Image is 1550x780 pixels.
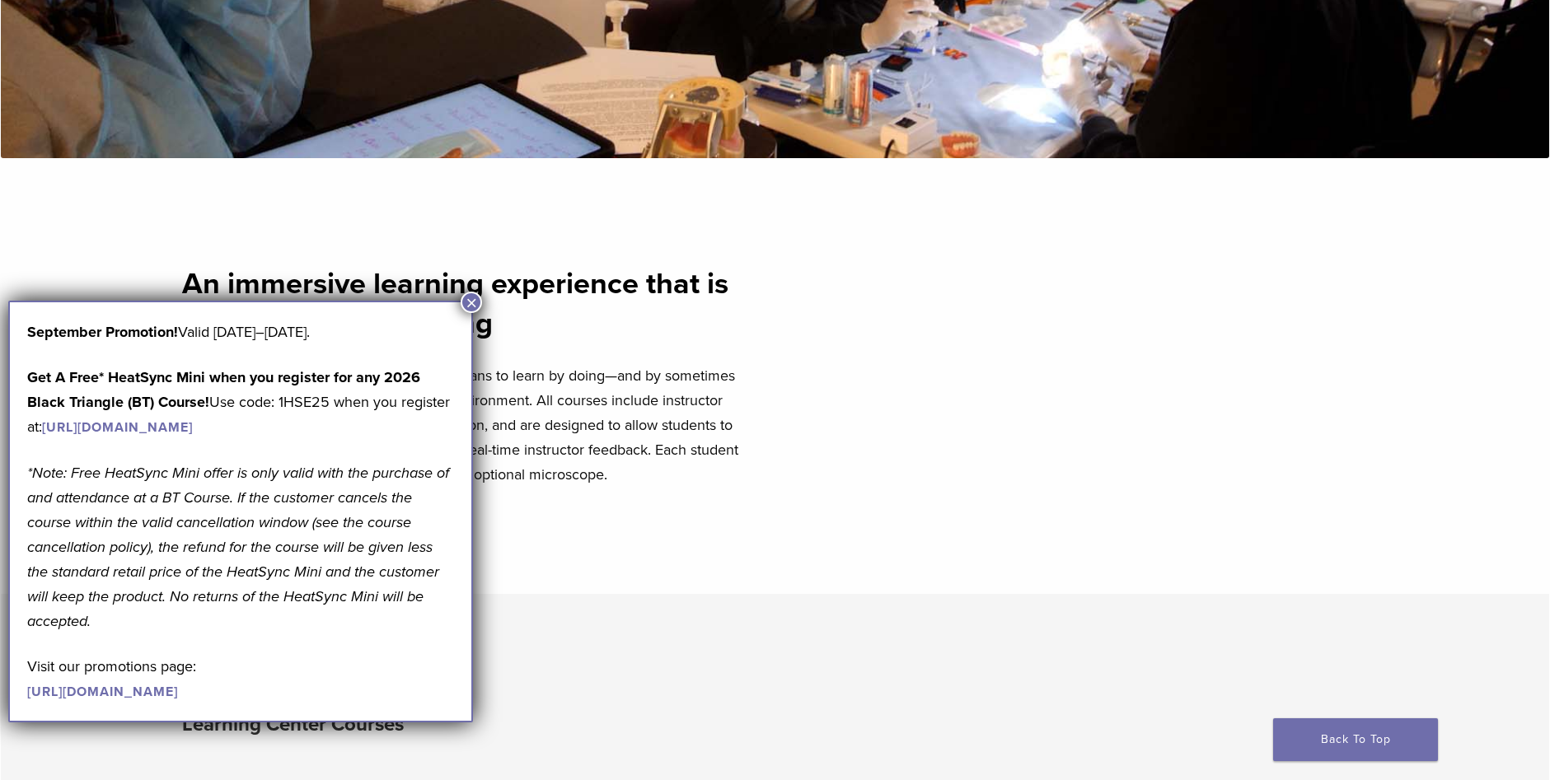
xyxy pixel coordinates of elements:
strong: An immersive learning experience that is intuitive and rewarding [182,266,728,341]
p: Use code: 1HSE25 when you register at: [27,365,454,439]
iframe: Bioclear Matrix | Welcome to the Bioclear Learning Center [785,212,1369,539]
p: Valid [DATE]–[DATE]. [27,320,454,344]
strong: Get A Free* HeatSync Mini when you register for any 2026 Black Triangle (BT) Course! [27,368,420,411]
p: Visit our promotions page: [27,654,454,703]
p: Our experiential learning model allows clinicians to learn by doing—and by sometimes making mista... [182,363,766,487]
button: Close [461,292,482,313]
a: Back To Top [1273,718,1438,761]
a: [URL][DOMAIN_NAME] [42,419,193,436]
em: *Note: Free HeatSync Mini offer is only valid with the purchase of and attendance at a BT Course.... [27,464,449,630]
h2: Learning Center Courses [182,705,780,745]
b: September Promotion! [27,323,178,341]
a: [URL][DOMAIN_NAME] [27,684,178,700]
